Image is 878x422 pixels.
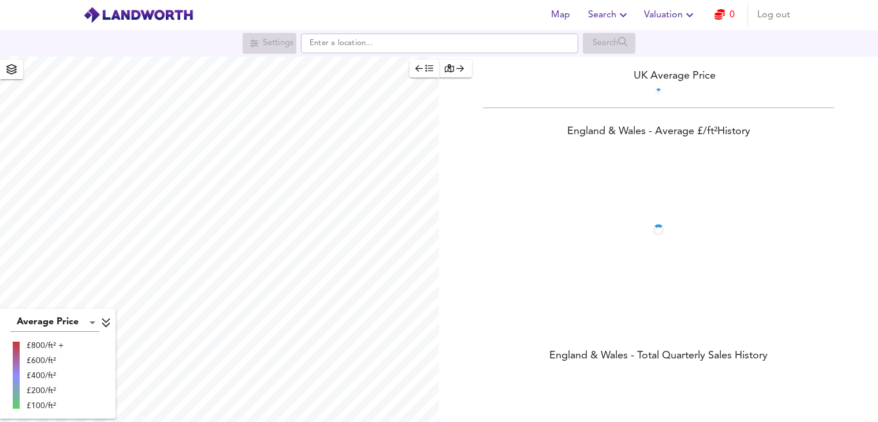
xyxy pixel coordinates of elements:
[546,7,574,23] span: Map
[83,6,194,24] img: logo
[439,124,878,140] div: England & Wales - Average £/ ft² History
[27,355,64,367] div: £600/ft²
[27,340,64,351] div: £800/ft² +
[583,33,635,54] div: Search for a location first or explore the map
[715,7,735,23] a: 0
[757,7,790,23] span: Log out
[27,385,64,397] div: £200/ft²
[439,349,878,365] div: England & Wales - Total Quarterly Sales History
[439,68,878,84] div: UK Average Price
[639,3,701,27] button: Valuation
[583,3,635,27] button: Search
[10,313,99,332] div: Average Price
[706,3,743,27] button: 0
[301,34,578,53] input: Enter a location...
[644,7,697,23] span: Valuation
[27,400,64,412] div: £100/ft²
[27,370,64,382] div: £400/ft²
[753,3,795,27] button: Log out
[243,33,296,54] div: Search for a location first or explore the map
[588,7,630,23] span: Search
[542,3,579,27] button: Map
